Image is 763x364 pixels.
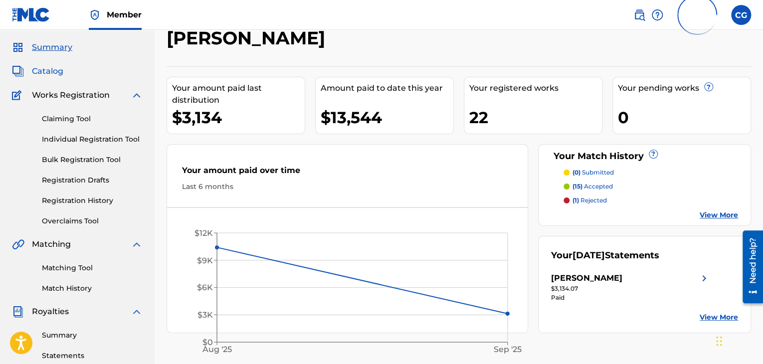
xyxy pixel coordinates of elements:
[172,82,305,106] div: Your amount paid last distribution
[12,89,25,101] img: Works Registration
[494,345,522,354] tspan: Sep '25
[735,227,763,307] iframe: Resource Center
[42,155,143,165] a: Bulk Registration Tool
[572,196,607,205] p: rejected
[167,27,330,49] h2: [PERSON_NAME]
[12,306,24,318] img: Royalties
[551,272,710,302] a: [PERSON_NAME]right chevron icon$3,134.07Paid
[12,65,24,77] img: Catalog
[172,106,305,129] div: $3,134
[42,134,143,145] a: Individual Registration Tool
[32,41,72,53] span: Summary
[572,182,582,190] span: (15)
[551,150,738,163] div: Your Match History
[42,216,143,226] a: Overclaims Tool
[32,238,71,250] span: Matching
[551,249,659,262] div: Your Statements
[42,263,143,273] a: Matching Tool
[705,83,713,91] span: ?
[618,82,751,94] div: Your pending works
[197,310,213,320] tspan: $3K
[197,283,213,292] tspan: $6K
[131,306,143,318] img: expand
[713,316,763,364] iframe: Chat Widget
[197,255,213,265] tspan: $9K
[42,175,143,185] a: Registration Drafts
[618,106,751,129] div: 0
[731,5,751,25] div: User Menu
[700,210,738,220] a: View More
[469,82,602,94] div: Your registered works
[32,65,63,77] span: Catalog
[698,272,710,284] img: right chevron icon
[131,89,143,101] img: expand
[89,9,101,21] img: Top Rightsholder
[107,9,142,20] span: Member
[700,312,738,323] a: View More
[42,283,143,294] a: Match History
[649,150,657,158] span: ?
[42,195,143,206] a: Registration History
[551,272,622,284] div: [PERSON_NAME]
[572,168,614,177] p: submitted
[42,330,143,341] a: Summary
[633,5,645,25] a: Public Search
[194,228,213,238] tspan: $12K
[32,306,69,318] span: Royalties
[321,82,453,94] div: Amount paid to date this year
[202,345,232,354] tspan: Aug '25
[202,338,213,347] tspan: $0
[651,5,663,25] div: Help
[32,89,110,101] span: Works Registration
[182,182,513,192] div: Last 6 months
[321,106,453,129] div: $13,544
[572,250,605,261] span: [DATE]
[716,326,722,356] div: Drag
[12,41,24,53] img: Summary
[12,7,50,22] img: MLC Logo
[651,9,663,21] img: help
[572,182,613,191] p: accepted
[551,284,710,293] div: $3,134.07
[131,238,143,250] img: expand
[564,168,738,177] a: (0) submitted
[564,196,738,205] a: (1) rejected
[42,114,143,124] a: Claiming Tool
[564,182,738,191] a: (15) accepted
[42,351,143,361] a: Statements
[572,169,580,176] span: (0)
[633,9,645,21] img: search
[572,196,579,204] span: (1)
[182,165,513,182] div: Your amount paid over time
[551,293,710,302] div: Paid
[12,65,63,77] a: CatalogCatalog
[12,238,24,250] img: Matching
[12,41,72,53] a: SummarySummary
[469,106,602,129] div: 22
